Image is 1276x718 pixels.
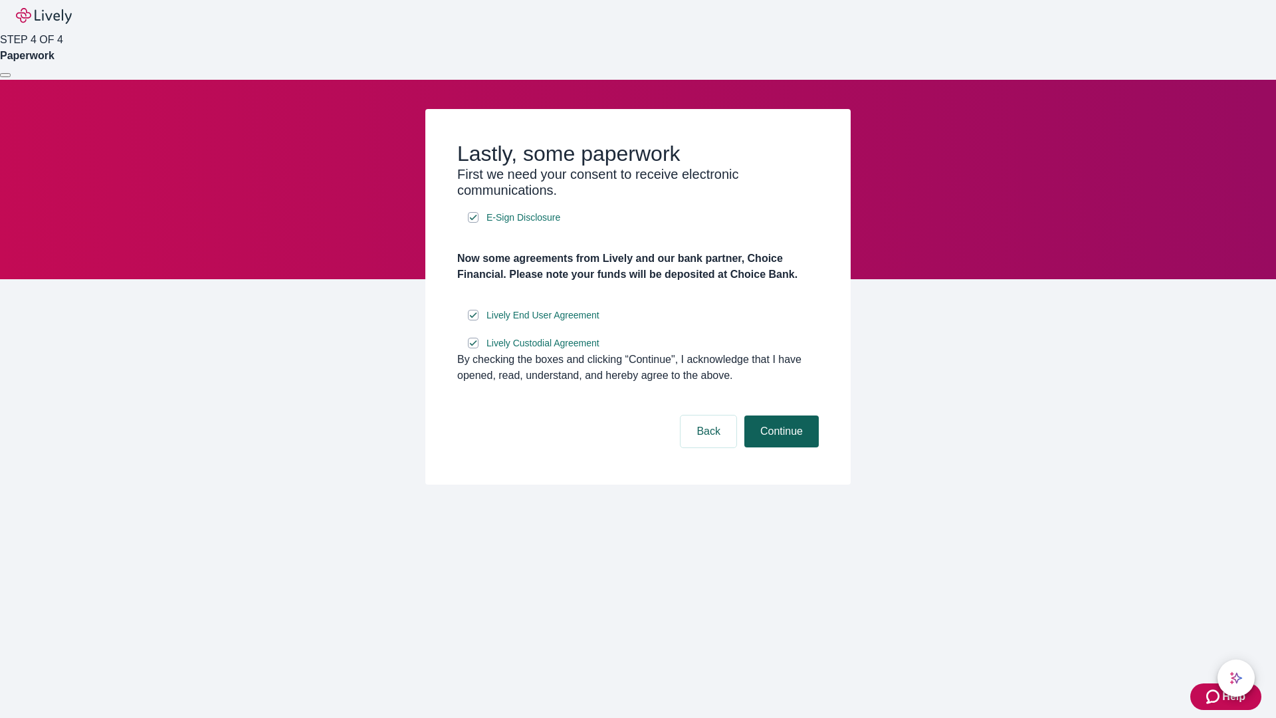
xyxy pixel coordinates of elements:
[484,209,563,226] a: e-sign disclosure document
[16,8,72,24] img: Lively
[457,251,819,283] h4: Now some agreements from Lively and our bank partner, Choice Financial. Please note your funds wi...
[1190,683,1261,710] button: Zendesk support iconHelp
[457,166,819,198] h3: First we need your consent to receive electronic communications.
[486,308,599,322] span: Lively End User Agreement
[1229,671,1243,685] svg: Lively AI Assistant
[486,211,560,225] span: E-Sign Disclosure
[1218,659,1255,697] button: chat
[486,336,599,350] span: Lively Custodial Agreement
[484,335,602,352] a: e-sign disclosure document
[457,352,819,384] div: By checking the boxes and clicking “Continue", I acknowledge that I have opened, read, understand...
[1206,689,1222,705] svg: Zendesk support icon
[681,416,736,447] button: Back
[457,141,819,166] h2: Lastly, some paperwork
[744,416,819,447] button: Continue
[1222,689,1245,705] span: Help
[484,307,602,324] a: e-sign disclosure document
